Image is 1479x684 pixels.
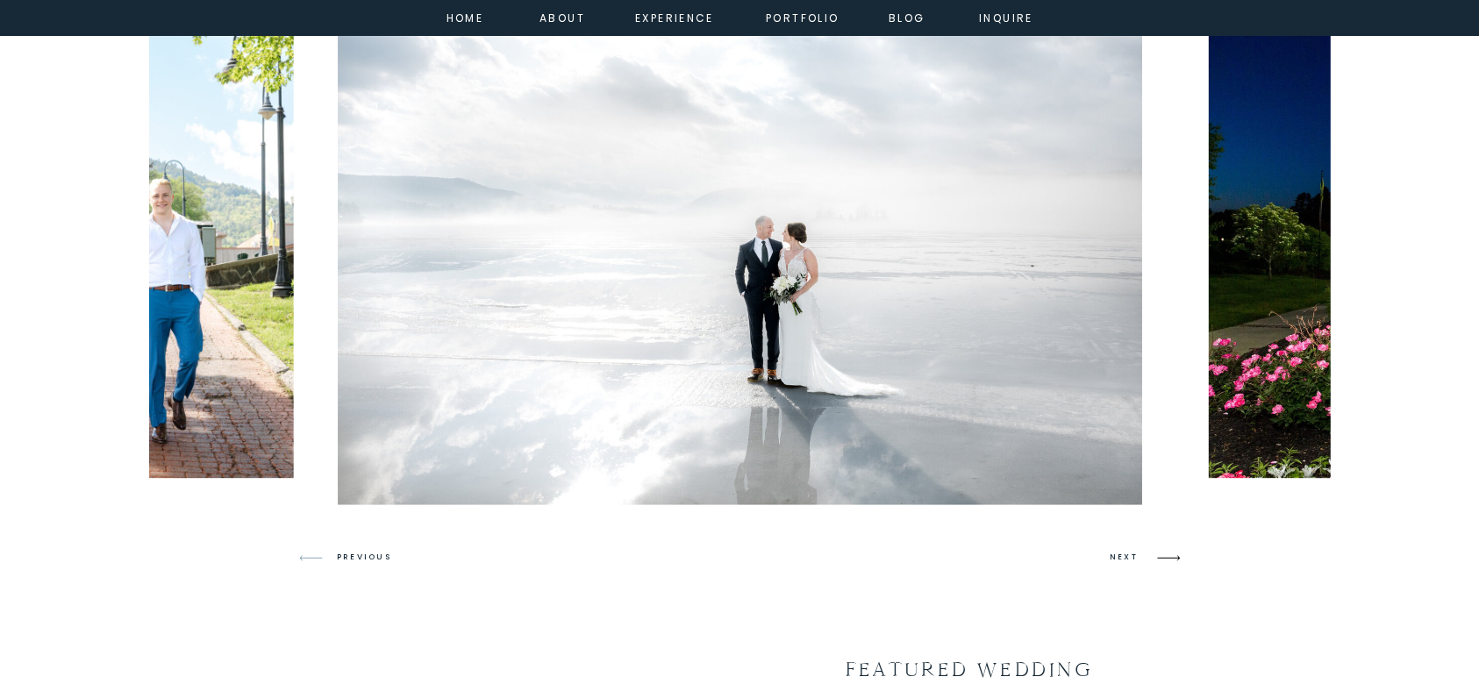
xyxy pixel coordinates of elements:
a: home [441,9,489,25]
h3: NEXT [1110,550,1143,566]
a: portfolio [765,9,840,25]
a: inquire [975,9,1038,25]
a: about [539,9,579,25]
a: experience [635,9,706,25]
h3: PREVIOUS [337,550,404,566]
a: Blog [875,9,939,25]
